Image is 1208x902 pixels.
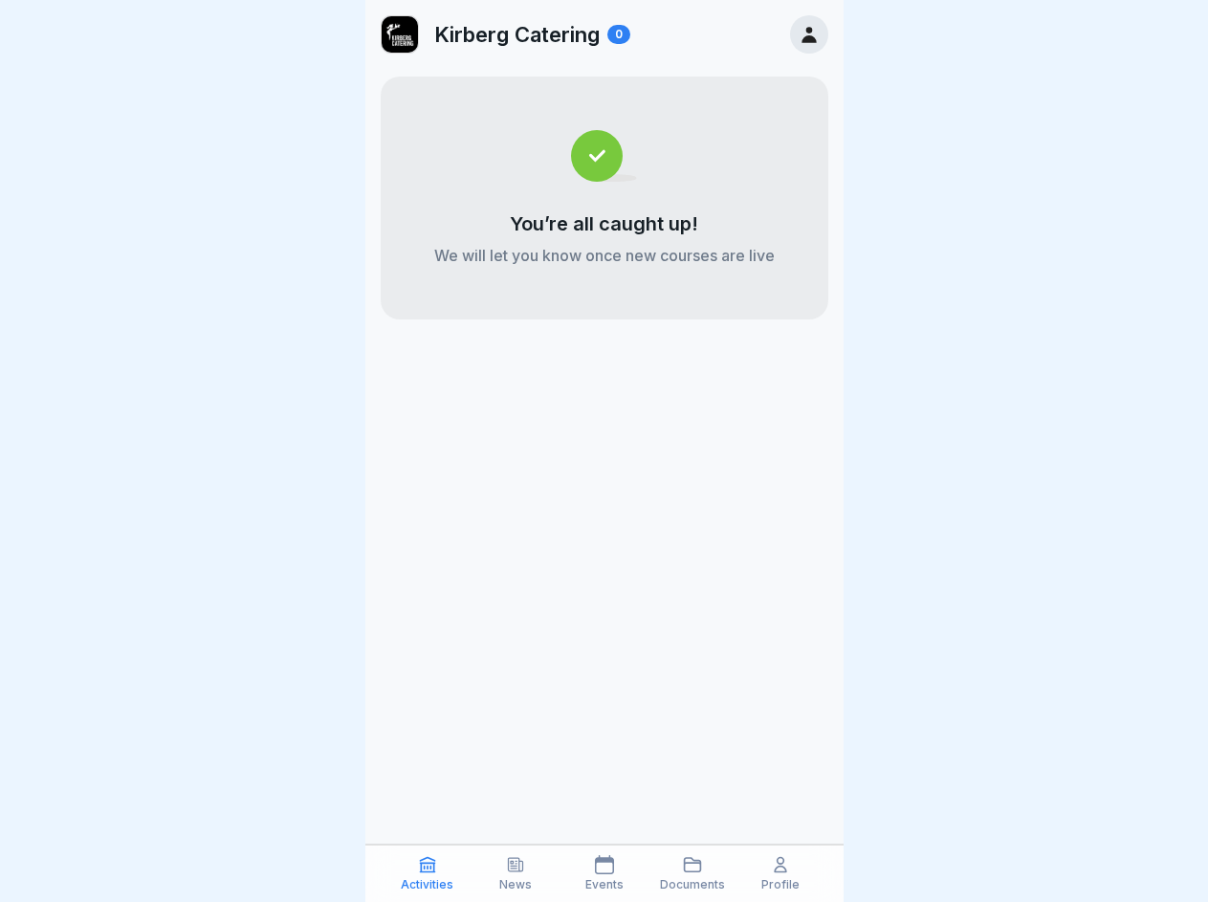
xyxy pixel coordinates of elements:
[585,878,624,891] p: Events
[434,245,775,266] p: We will let you know once new courses are live
[499,878,532,891] p: News
[401,878,453,891] p: Activities
[761,878,800,891] p: Profile
[510,212,698,235] p: You’re all caught up!
[607,25,630,44] div: 0
[434,22,600,47] p: Kirberg Catering
[660,878,725,891] p: Documents
[571,130,637,182] img: completed.svg
[382,16,418,53] img: ewxb9rjzulw9ace2na8lwzf2.png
